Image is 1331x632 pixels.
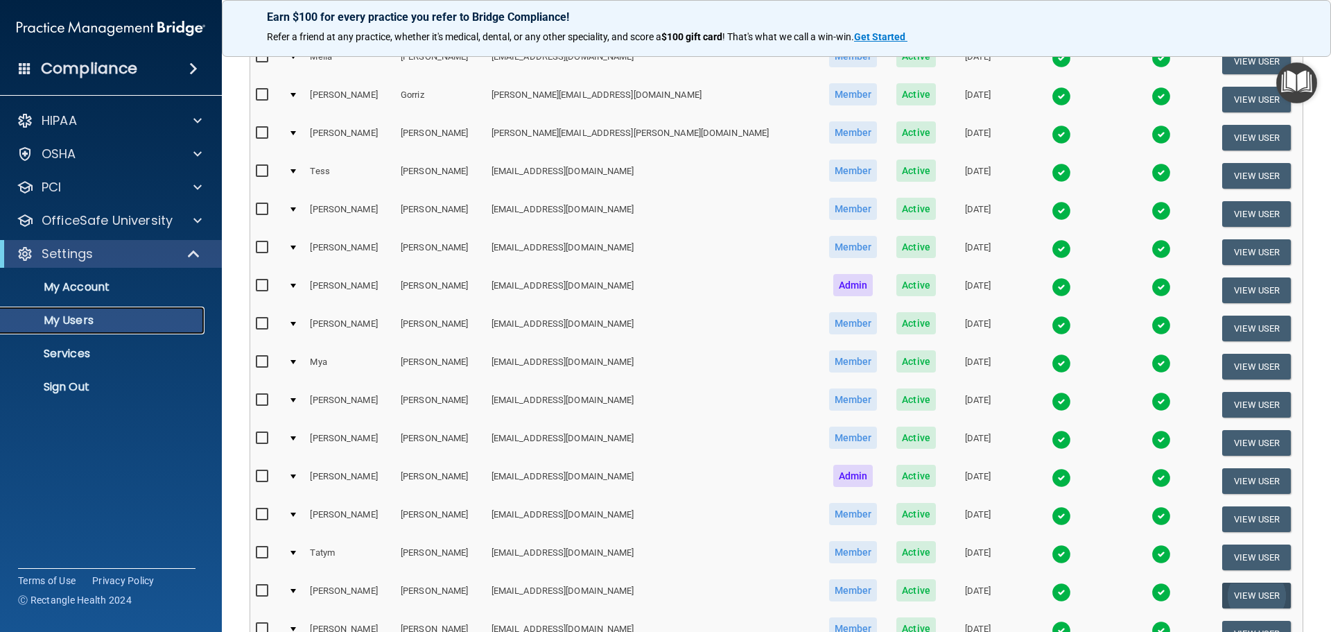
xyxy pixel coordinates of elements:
[486,195,819,233] td: [EMAIL_ADDRESS][DOMAIN_NAME]
[486,119,819,157] td: [PERSON_NAME][EMAIL_ADDRESS][PERSON_NAME][DOMAIN_NAME]
[267,10,1286,24] p: Earn $100 for every practice you refer to Bridge Compliance!
[42,179,61,196] p: PCI
[395,386,486,424] td: [PERSON_NAME]
[1052,392,1071,411] img: tick.e7d51cea.svg
[829,541,878,563] span: Member
[486,233,819,271] td: [EMAIL_ADDRESS][DOMAIN_NAME]
[304,233,395,271] td: [PERSON_NAME]
[829,388,878,411] span: Member
[833,274,873,296] span: Admin
[486,424,819,462] td: [EMAIL_ADDRESS][DOMAIN_NAME]
[945,577,1011,615] td: [DATE]
[486,538,819,577] td: [EMAIL_ADDRESS][DOMAIN_NAME]
[1222,239,1291,265] button: View User
[1052,125,1071,144] img: tick.e7d51cea.svg
[304,538,395,577] td: Tatym
[42,212,173,229] p: OfficeSafe University
[486,577,819,615] td: [EMAIL_ADDRESS][DOMAIN_NAME]
[1052,583,1071,602] img: tick.e7d51cea.svg
[896,465,936,487] span: Active
[486,386,819,424] td: [EMAIL_ADDRESS][DOMAIN_NAME]
[18,593,132,607] span: Ⓒ Rectangle Health 2024
[304,309,395,348] td: [PERSON_NAME]
[42,146,76,162] p: OSHA
[1151,430,1171,450] img: tick.e7d51cea.svg
[896,160,936,182] span: Active
[1052,316,1071,335] img: tick.e7d51cea.svg
[896,427,936,449] span: Active
[722,31,854,42] span: ! That's what we call a win-win.
[17,179,202,196] a: PCI
[304,500,395,538] td: [PERSON_NAME]
[945,195,1011,233] td: [DATE]
[1222,163,1291,189] button: View User
[17,246,201,262] a: Settings
[829,503,878,525] span: Member
[829,236,878,258] span: Member
[9,347,198,361] p: Services
[1222,545,1291,570] button: View User
[486,309,819,348] td: [EMAIL_ADDRESS][DOMAIN_NAME]
[1151,354,1171,373] img: tick.e7d51cea.svg
[9,380,198,394] p: Sign Out
[42,246,93,262] p: Settings
[829,160,878,182] span: Member
[395,271,486,309] td: [PERSON_NAME]
[486,157,819,195] td: [EMAIL_ADDRESS][DOMAIN_NAME]
[945,80,1011,119] td: [DATE]
[1052,49,1071,68] img: tick.e7d51cea.svg
[395,577,486,615] td: [PERSON_NAME]
[1222,430,1291,456] button: View User
[1151,125,1171,144] img: tick.e7d51cea.svg
[945,500,1011,538] td: [DATE]
[896,121,936,144] span: Active
[395,462,486,500] td: [PERSON_NAME]
[304,157,395,195] td: Tess
[1151,201,1171,221] img: tick.e7d51cea.svg
[1052,201,1071,221] img: tick.e7d51cea.svg
[896,579,936,601] span: Active
[267,31,661,42] span: Refer a friend at any practice, whether it's medical, dental, or any other speciality, and score a
[395,119,486,157] td: [PERSON_NAME]
[945,42,1011,80] td: [DATE]
[304,348,395,386] td: Mya
[896,388,936,411] span: Active
[18,574,76,588] a: Terms of Use
[304,577,395,615] td: [PERSON_NAME]
[1052,545,1071,564] img: tick.e7d51cea.svg
[829,312,878,334] span: Member
[896,312,936,334] span: Active
[1052,277,1071,297] img: tick.e7d51cea.svg
[829,83,878,105] span: Member
[1052,239,1071,259] img: tick.e7d51cea.svg
[1151,239,1171,259] img: tick.e7d51cea.svg
[1151,506,1171,526] img: tick.e7d51cea.svg
[896,83,936,105] span: Active
[896,236,936,258] span: Active
[1151,49,1171,68] img: tick.e7d51cea.svg
[1222,87,1291,112] button: View User
[1151,87,1171,106] img: tick.e7d51cea.svg
[395,42,486,80] td: [PERSON_NAME]
[829,579,878,601] span: Member
[9,280,198,294] p: My Account
[1052,87,1071,106] img: tick.e7d51cea.svg
[304,119,395,157] td: [PERSON_NAME]
[945,271,1011,309] td: [DATE]
[896,541,936,563] span: Active
[486,80,819,119] td: [PERSON_NAME][EMAIL_ADDRESS][DOMAIN_NAME]
[896,198,936,220] span: Active
[945,309,1011,348] td: [DATE]
[829,121,878,144] span: Member
[486,462,819,500] td: [EMAIL_ADDRESS][DOMAIN_NAME]
[829,198,878,220] span: Member
[395,80,486,119] td: Gorriz
[1052,354,1071,373] img: tick.e7d51cea.svg
[1151,277,1171,297] img: tick.e7d51cea.svg
[945,462,1011,500] td: [DATE]
[1151,545,1171,564] img: tick.e7d51cea.svg
[304,195,395,233] td: [PERSON_NAME]
[896,274,936,296] span: Active
[1222,354,1291,379] button: View User
[304,42,395,80] td: Melia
